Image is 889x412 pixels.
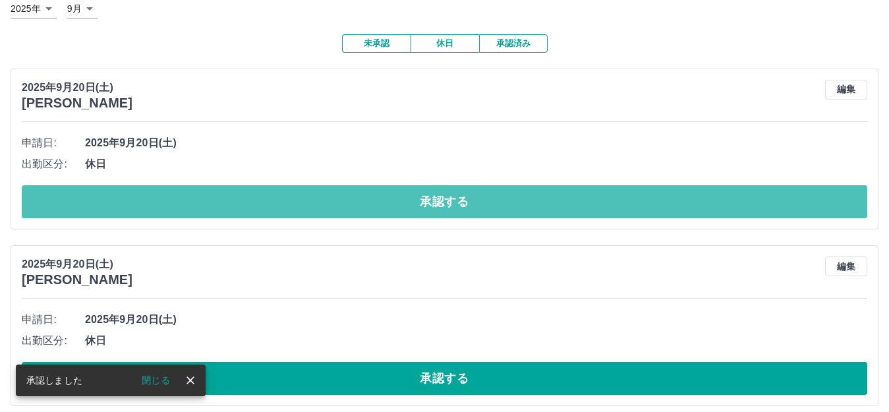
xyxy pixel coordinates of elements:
[342,34,411,53] button: 未承認
[411,34,479,53] button: 休日
[22,333,85,349] span: 出勤区分:
[22,256,132,272] p: 2025年9月20日(土)
[22,80,132,96] p: 2025年9月20日(土)
[22,135,85,151] span: 申請日:
[825,80,867,100] button: 編集
[22,312,85,328] span: 申請日:
[22,185,867,218] button: 承認する
[26,368,82,392] div: 承認しました
[479,34,548,53] button: 承認済み
[181,370,200,390] button: close
[131,370,181,390] button: 閉じる
[85,312,867,328] span: 2025年9月20日(土)
[22,96,132,111] h3: [PERSON_NAME]
[85,333,867,349] span: 休日
[22,362,867,395] button: 承認する
[85,156,867,172] span: 休日
[85,135,867,151] span: 2025年9月20日(土)
[825,256,867,276] button: 編集
[22,156,85,172] span: 出勤区分:
[22,272,132,287] h3: [PERSON_NAME]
